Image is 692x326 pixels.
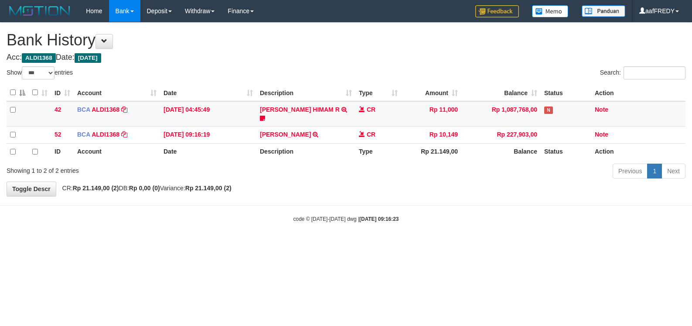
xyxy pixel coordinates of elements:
[613,164,648,178] a: Previous
[7,182,56,196] a: Toggle Descr
[461,143,541,160] th: Balance
[51,84,74,101] th: ID: activate to sort column ascending
[74,143,160,160] th: Account
[461,101,541,127] td: Rp 1,087,768,00
[185,185,232,192] strong: Rp 21.149,00 (2)
[7,4,73,17] img: MOTION_logo.png
[461,126,541,143] td: Rp 227,903,00
[661,164,685,178] a: Next
[77,106,90,113] span: BCA
[532,5,569,17] img: Button%20Memo.svg
[475,5,519,17] img: Feedback.jpg
[595,131,608,138] a: Note
[401,126,461,143] td: Rp 10,149
[121,131,127,138] a: Copy ALDI1368 to clipboard
[55,131,61,138] span: 52
[544,106,553,114] span: Has Note
[591,84,685,101] th: Action
[92,131,119,138] a: ALDI1368
[367,106,375,113] span: CR
[355,143,401,160] th: Type
[461,84,541,101] th: Balance: activate to sort column ascending
[624,66,685,79] input: Search:
[121,106,127,113] a: Copy ALDI1368 to clipboard
[582,5,625,17] img: panduan.png
[260,106,340,113] a: [PERSON_NAME] HIMAM R
[260,131,311,138] a: [PERSON_NAME]
[359,216,399,222] strong: [DATE] 09:16:23
[256,84,355,101] th: Description: activate to sort column ascending
[401,143,461,160] th: Rp 21.149,00
[160,101,256,127] td: [DATE] 04:45:49
[22,53,56,63] span: ALDI1368
[7,84,29,101] th: : activate to sort column descending
[541,143,591,160] th: Status
[74,84,160,101] th: Account: activate to sort column ascending
[7,53,685,62] h4: Acc: Date:
[160,84,256,101] th: Date: activate to sort column ascending
[77,131,90,138] span: BCA
[256,143,355,160] th: Description
[75,53,101,63] span: [DATE]
[7,163,282,175] div: Showing 1 to 2 of 2 entries
[367,131,375,138] span: CR
[51,143,74,160] th: ID
[293,216,399,222] small: code © [DATE]-[DATE] dwg |
[29,84,51,101] th: : activate to sort column ascending
[401,101,461,127] td: Rp 11,000
[58,185,232,192] span: CR: DB: Variance:
[73,185,119,192] strong: Rp 21.149,00 (2)
[129,185,160,192] strong: Rp 0,00 (0)
[541,84,591,101] th: Status
[7,66,73,79] label: Show entries
[355,84,401,101] th: Type: activate to sort column ascending
[647,164,662,178] a: 1
[600,66,685,79] label: Search:
[401,84,461,101] th: Amount: activate to sort column ascending
[7,31,685,49] h1: Bank History
[595,106,608,113] a: Note
[22,66,55,79] select: Showentries
[92,106,119,113] a: ALDI1368
[160,126,256,143] td: [DATE] 09:16:19
[160,143,256,160] th: Date
[55,106,61,113] span: 42
[591,143,685,160] th: Action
